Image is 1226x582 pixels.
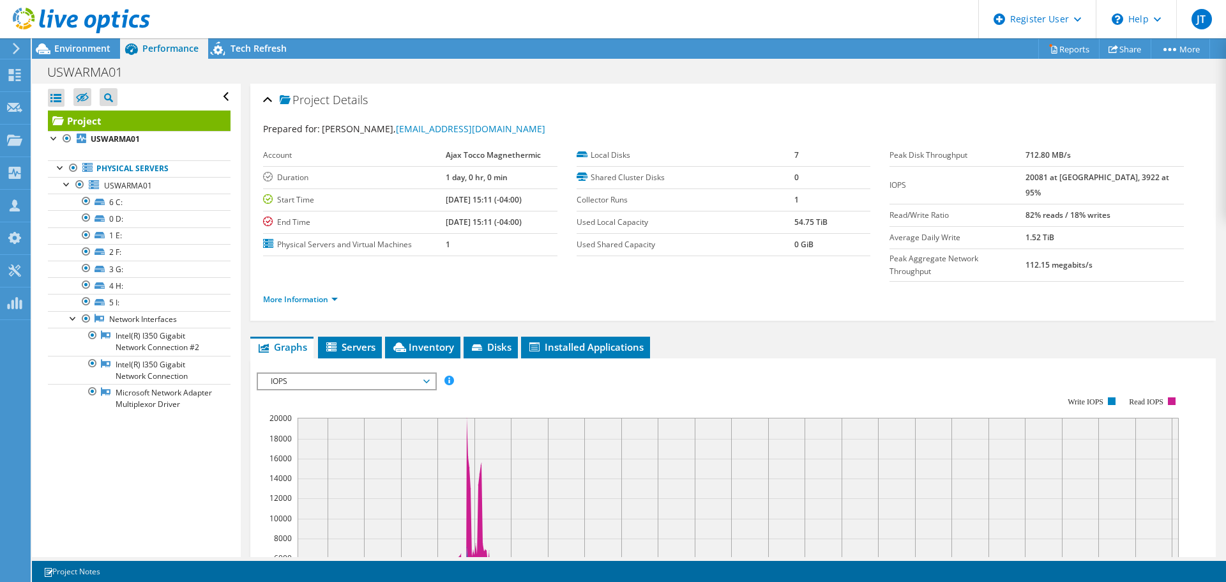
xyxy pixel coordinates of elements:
span: Project [280,94,329,107]
label: Used Shared Capacity [577,238,794,251]
span: Disks [470,341,511,353]
a: More Information [263,294,338,305]
a: 6 C: [48,194,231,210]
a: Microsoft Network Adapter Multiplexor Driver [48,384,231,412]
a: Physical Servers [48,160,231,177]
h1: USWARMA01 [42,65,142,79]
b: 20081 at [GEOGRAPHIC_DATA], 3922 at 95% [1025,172,1169,198]
b: Ajax Tocco Magnethermic [446,149,541,160]
text: 6000 [274,553,292,563]
text: Read IOPS [1130,397,1164,406]
span: USWARMA01 [104,180,152,191]
b: 112.15 megabits/s [1025,259,1093,270]
label: Read/Write Ratio [889,209,1025,222]
svg: \n [1112,13,1123,25]
a: Project [48,111,231,131]
span: Servers [324,341,375,353]
text: 14000 [269,473,292,484]
b: 1.52 TiB [1025,232,1054,243]
a: 5 I: [48,294,231,310]
label: Shared Cluster Disks [577,171,794,184]
text: 16000 [269,453,292,464]
a: Network Interfaces [48,311,231,328]
b: 1 [446,239,450,250]
span: Graphs [257,341,307,353]
a: More [1151,39,1210,59]
a: Share [1099,39,1151,59]
b: USWARMA01 [91,134,140,144]
a: Reports [1038,39,1100,59]
span: Details [333,92,368,107]
label: Duration [263,171,445,184]
a: USWARMA01 [48,131,231,148]
label: Prepared for: [263,123,320,135]
b: [DATE] 15:11 (-04:00) [446,194,522,205]
label: Peak Disk Throughput [889,149,1025,162]
label: Start Time [263,194,445,206]
a: 3 G: [48,261,231,277]
label: End Time [263,216,445,229]
a: 1 E: [48,227,231,244]
span: JT [1192,9,1212,29]
span: Environment [54,42,110,54]
a: 2 F: [48,244,231,261]
b: 54.75 TiB [794,217,828,227]
span: IOPS [264,374,428,389]
b: 1 day, 0 hr, 0 min [446,172,508,183]
a: USWARMA01 [48,177,231,194]
text: 8000 [274,533,292,544]
text: 10000 [269,513,292,524]
a: 4 H: [48,277,231,294]
label: Average Daily Write [889,231,1025,244]
a: Intel(R) I350 Gigabit Network Connection [48,356,231,384]
span: Installed Applications [527,341,644,353]
text: 18000 [269,433,292,444]
text: 20000 [269,413,292,424]
b: 82% reads / 18% writes [1025,210,1110,220]
label: Account [263,149,445,162]
text: 12000 [269,493,292,503]
b: 0 GiB [794,239,814,250]
a: [EMAIL_ADDRESS][DOMAIN_NAME] [396,123,545,135]
a: Intel(R) I350 Gigabit Network Connection #2 [48,328,231,356]
b: 1 [794,194,799,205]
span: Performance [142,42,199,54]
a: 0 D: [48,210,231,227]
b: 7 [794,149,799,160]
label: Peak Aggregate Network Throughput [889,252,1025,278]
label: IOPS [889,179,1025,192]
label: Physical Servers and Virtual Machines [263,238,445,251]
text: Write IOPS [1068,397,1103,406]
label: Collector Runs [577,194,794,206]
b: 0 [794,172,799,183]
span: Inventory [391,341,454,353]
b: 712.80 MB/s [1025,149,1071,160]
span: Tech Refresh [231,42,287,54]
label: Used Local Capacity [577,216,794,229]
label: Local Disks [577,149,794,162]
a: Project Notes [34,563,109,579]
span: [PERSON_NAME], [322,123,545,135]
b: [DATE] 15:11 (-04:00) [446,217,522,227]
